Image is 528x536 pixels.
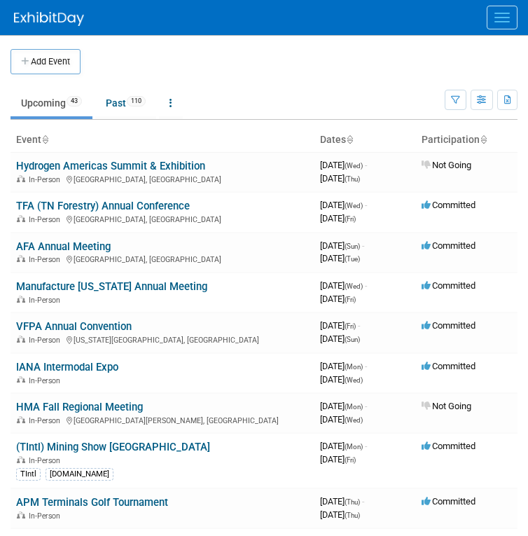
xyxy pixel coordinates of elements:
span: [DATE] [320,361,367,371]
a: (TIntl) Mining Show [GEOGRAPHIC_DATA] [16,441,210,453]
span: [DATE] [320,240,364,251]
div: [GEOGRAPHIC_DATA], [GEOGRAPHIC_DATA] [16,173,309,184]
th: Event [11,128,314,152]
span: [DATE] [320,320,360,331]
span: - [365,200,367,210]
span: (Thu) [345,175,360,183]
span: (Wed) [345,416,363,424]
img: In-Person Event [17,255,25,262]
div: [GEOGRAPHIC_DATA], [GEOGRAPHIC_DATA] [16,253,309,264]
span: [DATE] [320,496,364,507]
span: (Wed) [345,162,363,170]
span: - [365,441,367,451]
span: (Thu) [345,511,360,519]
img: In-Person Event [17,215,25,222]
span: - [362,496,364,507]
span: - [365,160,367,170]
span: (Fri) [345,215,356,223]
span: [DATE] [320,414,363,425]
a: Past110 [95,90,156,116]
a: TFA (TN Forestry) Annual Conference [16,200,190,212]
span: Not Going [422,401,471,411]
span: [DATE] [320,401,367,411]
span: - [365,280,367,291]
span: [DATE] [320,454,356,465]
span: (Mon) [345,443,363,451]
span: In-Person [29,296,64,305]
span: 110 [127,96,146,106]
span: Committed [422,496,475,507]
span: (Mon) [345,363,363,371]
span: [DATE] [320,173,360,184]
a: VFPA Annual Convention [16,320,132,333]
div: [GEOGRAPHIC_DATA][PERSON_NAME], [GEOGRAPHIC_DATA] [16,414,309,425]
span: In-Person [29,255,64,264]
th: Participation [416,128,517,152]
span: - [365,401,367,411]
a: Sort by Start Date [346,134,353,145]
span: In-Person [29,416,64,425]
span: - [362,240,364,251]
span: [DATE] [320,509,360,520]
span: In-Person [29,376,64,385]
div: [GEOGRAPHIC_DATA], [GEOGRAPHIC_DATA] [16,213,309,224]
span: [DATE] [320,441,367,451]
div: TIntl [16,468,41,481]
div: [DOMAIN_NAME] [46,468,113,481]
span: Committed [422,441,475,451]
span: In-Person [29,215,64,224]
span: Committed [422,240,475,251]
a: APM Terminals Golf Tournament [16,496,168,509]
span: In-Person [29,456,64,465]
span: (Wed) [345,376,363,384]
div: [US_STATE][GEOGRAPHIC_DATA], [GEOGRAPHIC_DATA] [16,334,309,345]
a: AFA Annual Meeting [16,240,111,253]
a: Sort by Event Name [41,134,48,145]
span: [DATE] [320,200,367,210]
span: 43 [67,96,82,106]
span: [DATE] [320,294,356,304]
a: IANA Intermodal Expo [16,361,118,373]
span: Committed [422,280,475,291]
span: [DATE] [320,280,367,291]
span: In-Person [29,175,64,184]
img: In-Person Event [17,376,25,383]
span: (Sun) [345,336,360,343]
img: In-Person Event [17,416,25,423]
span: (Tue) [345,255,360,263]
span: - [358,320,360,331]
img: In-Person Event [17,511,25,518]
span: [DATE] [320,253,360,263]
span: In-Person [29,336,64,345]
th: Dates [314,128,416,152]
span: (Mon) [345,403,363,411]
span: (Thu) [345,498,360,506]
span: (Sun) [345,242,360,250]
span: (Fri) [345,296,356,303]
span: - [365,361,367,371]
span: [DATE] [320,213,356,224]
img: In-Person Event [17,175,25,182]
img: ExhibitDay [14,12,84,26]
button: Menu [487,6,517,29]
span: Committed [422,320,475,331]
span: Committed [422,361,475,371]
button: Add Event [11,49,81,74]
a: Sort by Participation Type [480,134,487,145]
span: In-Person [29,511,64,521]
span: [DATE] [320,160,367,170]
span: (Fri) [345,456,356,464]
a: Manufacture [US_STATE] Annual Meeting [16,280,207,293]
img: In-Person Event [17,336,25,343]
img: In-Person Event [17,456,25,463]
span: [DATE] [320,374,363,385]
span: [DATE] [320,334,360,344]
a: HMA Fall Regional Meeting [16,401,143,413]
img: In-Person Event [17,296,25,303]
span: Not Going [422,160,471,170]
span: (Fri) [345,322,356,330]
a: Hydrogen Americas Summit & Exhibition [16,160,205,172]
span: Committed [422,200,475,210]
a: Upcoming43 [11,90,92,116]
span: (Wed) [345,282,363,290]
